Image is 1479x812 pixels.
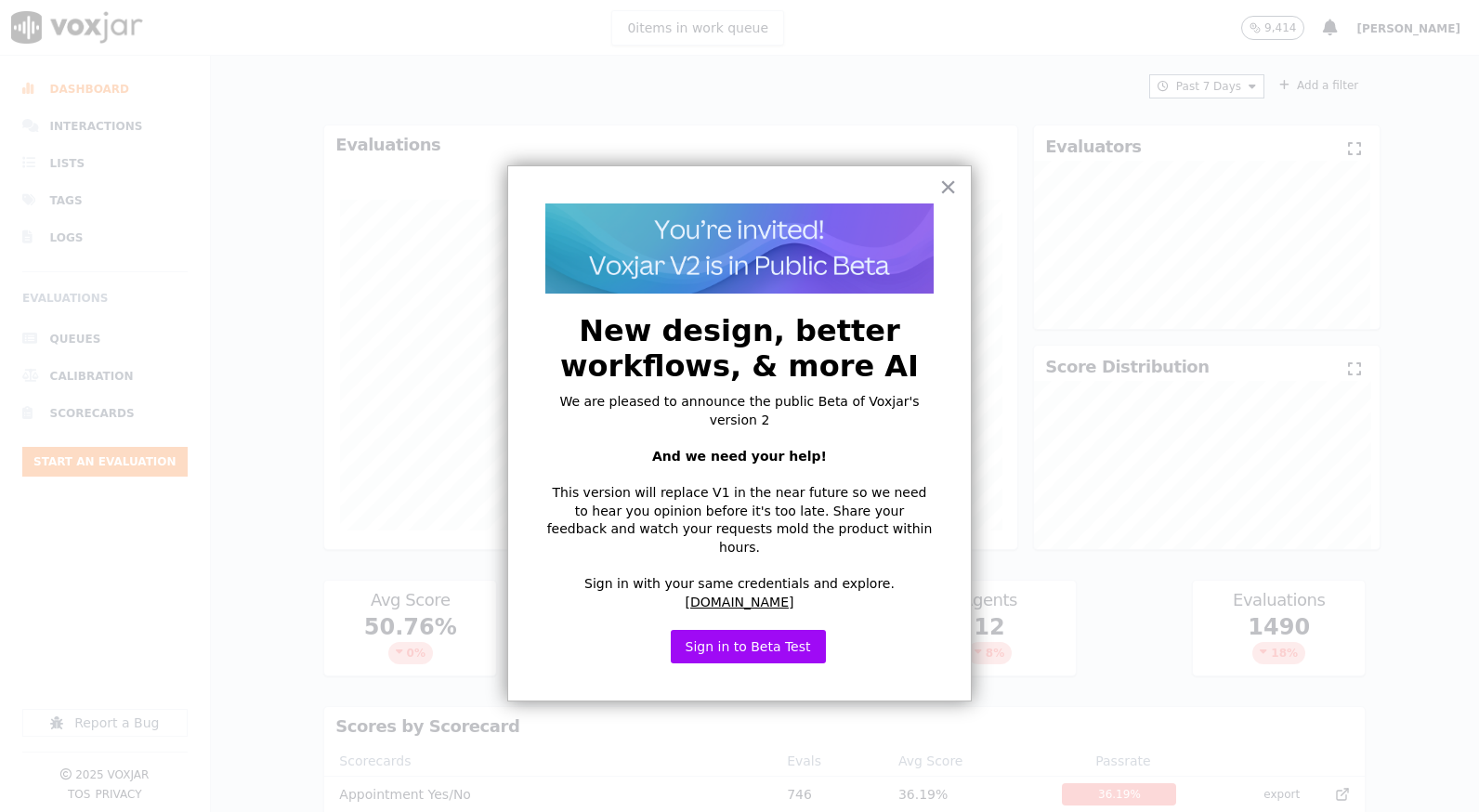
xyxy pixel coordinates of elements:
strong: And we need your help! [652,449,827,464]
a: [DOMAIN_NAME] [686,595,794,609]
p: This version will replace V1 in the near future so we need to hear you opinion before it's too la... [545,484,934,557]
button: Sign in to Beta Test [671,630,826,663]
h2: New design, better workflows, & more AI [545,313,934,385]
span: Sign in with your same credentials and explore. [584,576,895,591]
button: Close [939,172,957,202]
p: We are pleased to announce the public Beta of Voxjar's version 2 [545,393,934,429]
